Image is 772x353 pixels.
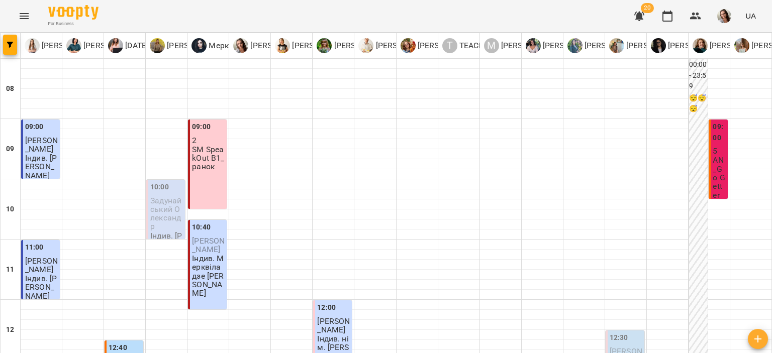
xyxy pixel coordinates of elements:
img: Д [317,38,332,53]
a: М [PERSON_NAME] [25,38,103,53]
h6: 09 [6,144,14,155]
img: Х [66,38,81,53]
a: К [PERSON_NAME] [693,38,770,53]
div: Коляда Юлія Алішерівна [108,38,209,53]
a: Ш [PERSON_NAME] [609,38,687,53]
img: М [25,38,40,53]
div: Шевчук Аліна Олегівна [609,38,687,53]
p: [PERSON_NAME] [416,40,478,52]
a: Н [PERSON_NAME] [567,38,645,53]
img: П [358,38,373,53]
button: UA [741,7,760,25]
p: 5 [713,147,726,155]
a: Д [PERSON_NAME] [317,38,395,53]
div: Бринько Анастасія Сергіївна [150,38,228,53]
a: [PERSON_NAME] [150,38,228,53]
a: Мерквіладзе [PERSON_NAME] [191,38,320,53]
p: [PERSON_NAME] [541,40,604,52]
div: Мерквіладзе Саломе Теймуразівна [191,38,320,53]
h6: 00:00 - 23:59 [689,59,708,92]
span: [PERSON_NAME] [25,256,58,274]
label: 12:00 [317,302,336,313]
img: Н [567,38,583,53]
div: Дворова Ксенія Василівна [317,38,395,53]
p: AN_Go Getter 2 ранок_25-26 [713,156,726,243]
p: 2 [192,136,225,145]
img: К [693,38,708,53]
div: Коломієць Анастасія Володимирівна [693,38,770,53]
p: Мерквіладзе [PERSON_NAME] [207,40,320,52]
div: Божко Тетяна Олексіївна [401,38,478,53]
p: [PERSON_NAME] [248,40,311,52]
img: Б [401,38,416,53]
span: For Business [48,21,99,27]
p: [PERSON_NAME] [583,40,645,52]
label: 11:00 [25,242,44,253]
h6: 10 [6,204,14,215]
div: Харченко Юлія Іванівна [66,38,144,53]
p: [PERSON_NAME] [81,40,144,52]
span: Задунайський Олександр [150,196,181,231]
label: 09:00 [192,122,211,133]
p: Індив. [PERSON_NAME] [25,154,58,180]
p: [DATE][PERSON_NAME] [123,40,209,52]
img: Ш [275,38,290,53]
img: Voopty Logo [48,5,99,20]
label: 10:00 [150,182,169,193]
h6: 😴😴😴 [689,93,708,114]
p: [PERSON_NAME] [708,40,770,52]
p: Індив. [PERSON_NAME] [25,274,58,300]
p: [PERSON_NAME] [165,40,228,52]
p: [PERSON_NAME] [624,40,687,52]
img: Г [734,38,749,53]
a: Х [PERSON_NAME] [526,38,604,53]
a: П [PERSON_NAME] [651,38,729,53]
span: 20 [641,3,654,13]
span: [PERSON_NAME] [317,316,350,334]
span: UA [745,11,756,21]
img: П [233,38,248,53]
img: Х [526,38,541,53]
h6: 11 [6,264,14,275]
p: [PERSON_NAME] [666,40,729,52]
button: Menu [12,4,36,28]
p: [PERSON_NAME] [40,40,103,52]
p: Індив. [PERSON_NAME] [150,231,183,258]
div: Нетеса Альона Станіславівна [567,38,645,53]
label: 09:00 [713,122,726,143]
h6: 08 [6,83,14,94]
div: Межевих Євгенія Леонідівна [484,38,625,53]
a: М [PERSON_NAME] [PERSON_NAME] [484,38,625,53]
p: SM SpeakOut B1_ранок [192,145,225,171]
a: П [PERSON_NAME] [233,38,311,53]
div: Пасєка Катерина Василівна [233,38,311,53]
label: 09:00 [25,122,44,133]
label: 10:40 [192,222,211,233]
div: Харченко Дар'я Вадимівна [526,38,604,53]
span: [PERSON_NAME] [192,236,225,254]
p: TEACHER [457,40,494,52]
span: [PERSON_NAME] [25,136,58,154]
a: Б [PERSON_NAME] [401,38,478,53]
img: 505cb7d024ed842b7790b7f5f184f8d7.jpeg [717,9,731,23]
a: Х [PERSON_NAME] [66,38,144,53]
div: T [442,38,457,53]
p: [PERSON_NAME] [290,40,353,52]
a: Ш [PERSON_NAME] [275,38,353,53]
p: [PERSON_NAME] [PERSON_NAME] [499,40,625,52]
div: Михно Віта Олександрівна [25,38,103,53]
p: Індив. Мерквіладзе [PERSON_NAME] [192,254,225,297]
a: П [PERSON_NAME] [PERSON_NAME] [358,38,499,53]
a: T TEACHER [442,38,494,53]
label: 12:30 [610,332,628,343]
h6: 12 [6,324,14,335]
a: [DATE][PERSON_NAME] [108,38,209,53]
img: Ш [609,38,624,53]
div: Шиленко Альона Федорівна [275,38,353,53]
div: Паламарчук Вікторія Дмитрівна [651,38,729,53]
div: М [484,38,499,53]
img: П [651,38,666,53]
p: [PERSON_NAME] [PERSON_NAME] [373,40,499,52]
button: Створити урок [748,329,768,349]
div: TEACHER [442,38,494,53]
